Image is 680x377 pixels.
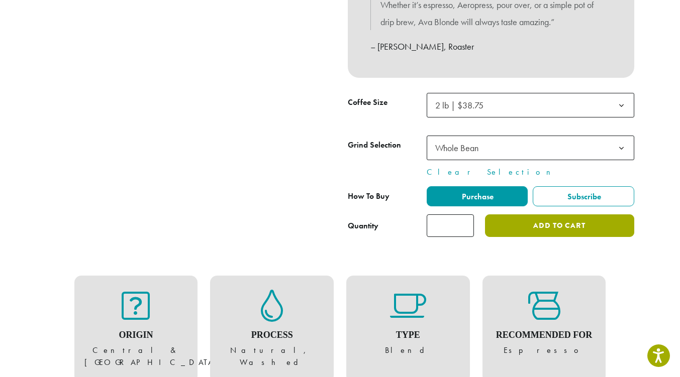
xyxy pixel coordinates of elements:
[84,290,188,369] figure: Central & [GEOGRAPHIC_DATA]
[431,138,489,158] span: Whole Bean
[220,330,324,341] h4: Process
[493,290,596,357] figure: Espresso
[427,166,634,178] a: Clear Selection
[370,38,612,55] p: – [PERSON_NAME], Roaster
[493,330,596,341] h4: Recommended For
[435,99,483,111] span: 2 lb | $38.75
[84,330,188,341] h4: Origin
[485,214,634,237] button: Add to cart
[460,191,494,202] span: Purchase
[348,95,427,110] label: Coffee Size
[348,138,427,153] label: Grind Selection
[220,290,324,369] figure: Natural, Washed
[431,95,494,115] span: 2 lb | $38.75
[356,290,460,357] figure: Blend
[348,220,378,232] div: Quantity
[427,214,474,237] input: Product quantity
[348,191,390,201] span: How To Buy
[356,330,460,341] h4: Type
[427,136,634,160] span: Whole Bean
[427,93,634,117] span: 2 lb | $38.75
[566,191,601,202] span: Subscribe
[435,142,478,154] span: Whole Bean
